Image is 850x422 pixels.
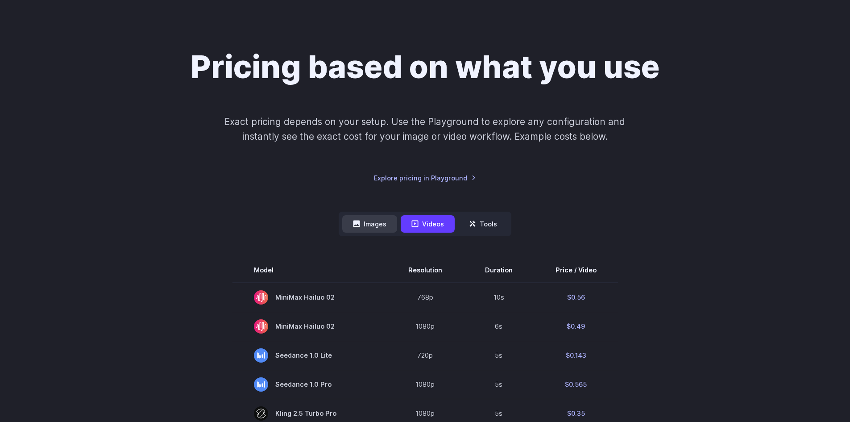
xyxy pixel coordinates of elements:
[387,283,464,312] td: 768p
[387,341,464,370] td: 720p
[401,215,455,233] button: Videos
[464,312,534,341] td: 6s
[232,258,387,283] th: Model
[254,377,365,392] span: Seedance 1.0 Pro
[464,370,534,399] td: 5s
[534,283,618,312] td: $0.56
[464,283,534,312] td: 10s
[254,290,365,305] span: MiniMax Hailuo 02
[534,370,618,399] td: $0.565
[387,312,464,341] td: 1080p
[254,406,365,421] span: Kling 2.5 Turbo Pro
[254,319,365,334] span: MiniMax Hailuo 02
[254,348,365,363] span: Seedance 1.0 Lite
[464,258,534,283] th: Duration
[387,258,464,283] th: Resolution
[534,312,618,341] td: $0.49
[374,173,476,183] a: Explore pricing in Playground
[464,341,534,370] td: 5s
[534,341,618,370] td: $0.143
[458,215,508,233] button: Tools
[191,48,659,86] h1: Pricing based on what you use
[342,215,397,233] button: Images
[207,114,642,144] p: Exact pricing depends on your setup. Use the Playground to explore any configuration and instantl...
[534,258,618,283] th: Price / Video
[387,370,464,399] td: 1080p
